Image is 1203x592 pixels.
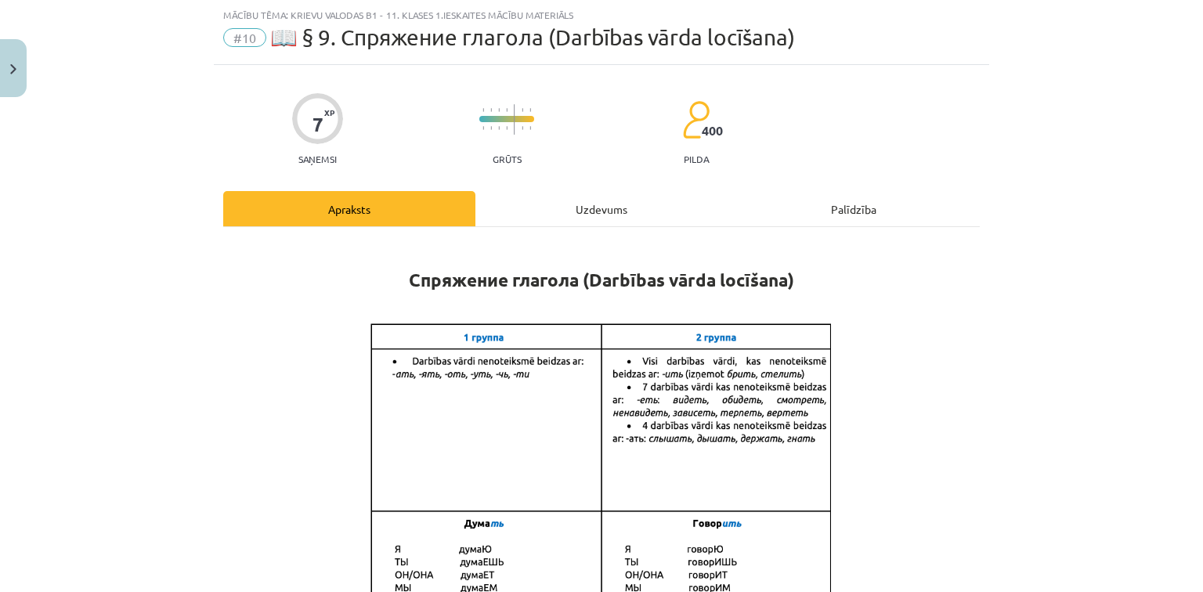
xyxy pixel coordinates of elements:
span: 📖 § 9. Спряжение глагола (Darbības vārda locīšana) [270,24,795,50]
div: Mācību tēma: Krievu valodas b1 - 11. klases 1.ieskaites mācību materiāls [223,9,980,20]
img: icon-close-lesson-0947bae3869378f0d4975bcd49f059093ad1ed9edebbc8119c70593378902aed.svg [10,64,16,74]
div: Uzdevums [475,191,728,226]
img: icon-short-line-57e1e144782c952c97e751825c79c345078a6d821885a25fce030b3d8c18986b.svg [506,108,508,112]
img: icon-short-line-57e1e144782c952c97e751825c79c345078a6d821885a25fce030b3d8c18986b.svg [498,108,500,112]
img: icon-short-line-57e1e144782c952c97e751825c79c345078a6d821885a25fce030b3d8c18986b.svg [490,108,492,112]
span: #10 [223,28,266,47]
img: icon-short-line-57e1e144782c952c97e751825c79c345078a6d821885a25fce030b3d8c18986b.svg [482,126,484,130]
p: pilda [684,153,709,164]
img: icon-short-line-57e1e144782c952c97e751825c79c345078a6d821885a25fce030b3d8c18986b.svg [529,126,531,130]
div: 7 [312,114,323,135]
span: 400 [702,124,723,138]
p: Grūts [493,153,522,164]
img: icon-short-line-57e1e144782c952c97e751825c79c345078a6d821885a25fce030b3d8c18986b.svg [490,126,492,130]
img: icon-short-line-57e1e144782c952c97e751825c79c345078a6d821885a25fce030b3d8c18986b.svg [529,108,531,112]
img: students-c634bb4e5e11cddfef0936a35e636f08e4e9abd3cc4e673bd6f9a4125e45ecb1.svg [682,100,710,139]
div: Palīdzība [728,191,980,226]
strong: Спряжение глагола (Darbības vārda locīšana) [409,269,794,291]
p: Saņemsi [292,153,343,164]
img: icon-short-line-57e1e144782c952c97e751825c79c345078a6d821885a25fce030b3d8c18986b.svg [506,126,508,130]
img: icon-short-line-57e1e144782c952c97e751825c79c345078a6d821885a25fce030b3d8c18986b.svg [522,108,523,112]
img: icon-long-line-d9ea69661e0d244f92f715978eff75569469978d946b2353a9bb055b3ed8787d.svg [514,104,515,135]
img: icon-short-line-57e1e144782c952c97e751825c79c345078a6d821885a25fce030b3d8c18986b.svg [498,126,500,130]
div: Apraksts [223,191,475,226]
img: icon-short-line-57e1e144782c952c97e751825c79c345078a6d821885a25fce030b3d8c18986b.svg [522,126,523,130]
img: icon-short-line-57e1e144782c952c97e751825c79c345078a6d821885a25fce030b3d8c18986b.svg [482,108,484,112]
span: XP [324,108,334,117]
